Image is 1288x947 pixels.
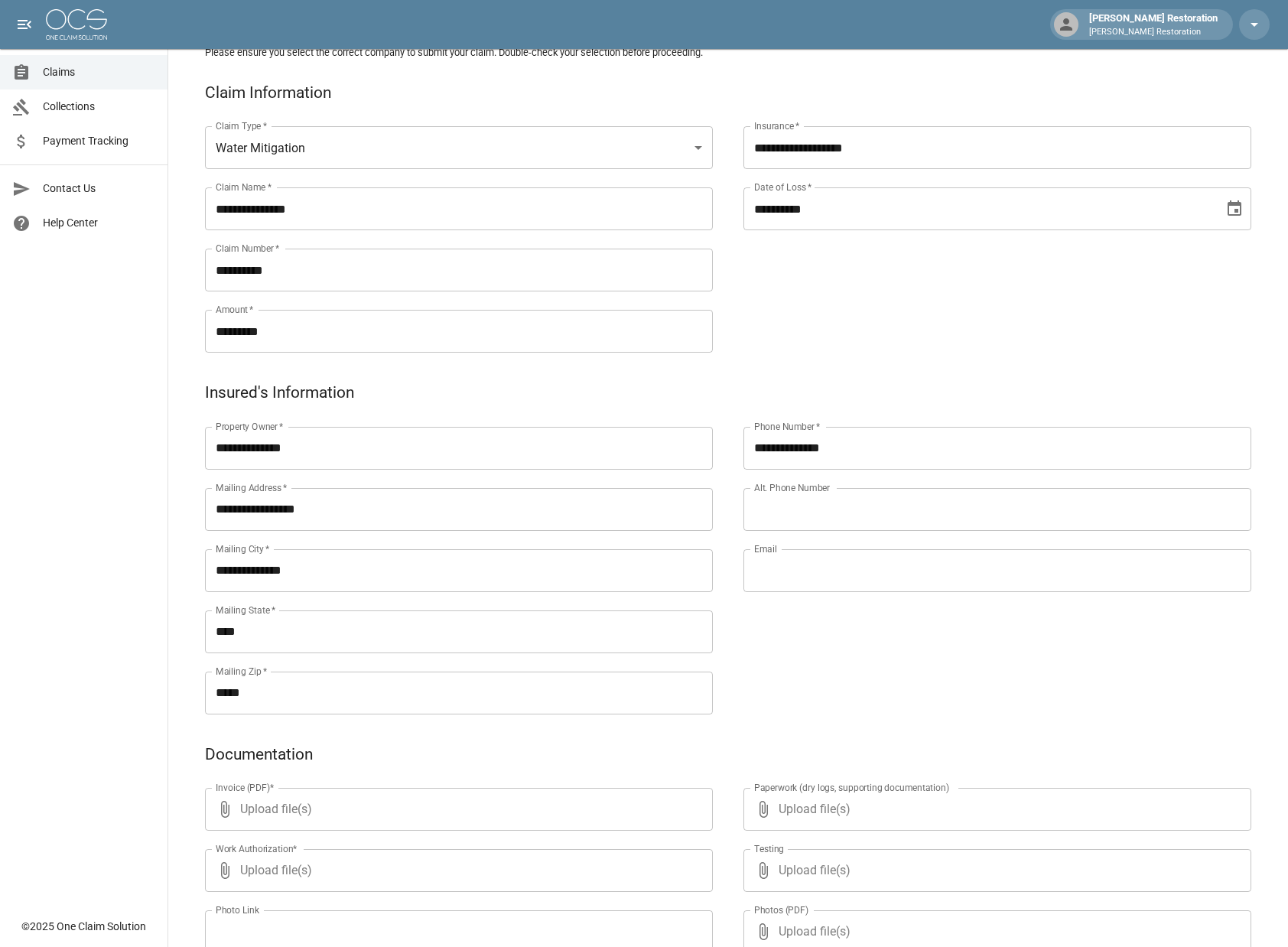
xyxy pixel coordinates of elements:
[216,181,272,194] label: Claim Name
[754,481,830,494] label: Alt. Phone Number
[216,781,275,794] label: Invoice (PDF)*
[43,181,155,197] span: Contact Us
[43,99,155,115] span: Collections
[1219,194,1250,224] button: Choose date, selected date is Jul 21, 2025
[43,64,155,80] span: Claims
[21,919,146,934] div: © 2025 One Claim Solution
[240,788,672,831] span: Upload file(s)
[1089,26,1218,39] p: [PERSON_NAME] Restoration
[754,181,812,194] label: Date of Loss
[46,9,107,40] img: ocs-logo-white-transparent.png
[9,9,40,40] button: open drawer
[216,903,259,916] label: Photo Link
[240,849,672,892] span: Upload file(s)
[216,119,267,132] label: Claim Type
[216,420,284,433] label: Property Owner
[754,903,808,916] label: Photos (PDF)
[216,542,270,555] label: Mailing City
[216,481,287,494] label: Mailing Address
[216,842,298,855] label: Work Authorization*
[779,788,1210,831] span: Upload file(s)
[43,215,155,231] span: Help Center
[216,242,279,255] label: Claim Number
[754,119,799,132] label: Insurance
[754,542,777,555] label: Email
[216,665,268,678] label: Mailing Zip
[754,781,949,794] label: Paperwork (dry logs, supporting documentation)
[216,303,254,316] label: Amount
[205,46,1251,59] h5: Please ensure you select the correct company to submit your claim. Double-check your selection be...
[1083,11,1224,38] div: [PERSON_NAME] Restoration
[216,604,275,617] label: Mailing State
[754,842,784,855] label: Testing
[43,133,155,149] span: Payment Tracking
[205,126,713,169] div: Water Mitigation
[754,420,820,433] label: Phone Number
[779,849,1210,892] span: Upload file(s)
